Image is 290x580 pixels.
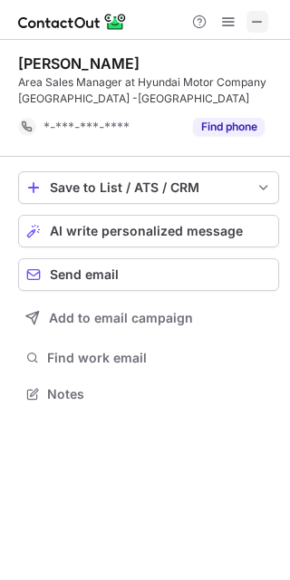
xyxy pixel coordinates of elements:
button: Add to email campaign [18,302,279,334]
span: AI write personalized message [50,224,243,238]
span: Add to email campaign [49,311,193,325]
div: Area Sales Manager at Hyundai Motor Company [GEOGRAPHIC_DATA] -[GEOGRAPHIC_DATA] [18,74,279,107]
button: AI write personalized message [18,215,279,247]
button: save-profile-one-click [18,171,279,204]
button: Find work email [18,345,279,371]
div: [PERSON_NAME] [18,54,140,72]
span: Find work email [47,350,272,366]
img: ContactOut v5.3.10 [18,11,127,33]
button: Reveal Button [193,118,265,136]
div: Save to List / ATS / CRM [50,180,247,195]
span: Notes [47,386,272,402]
span: Send email [50,267,119,282]
button: Send email [18,258,279,291]
button: Notes [18,382,279,407]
